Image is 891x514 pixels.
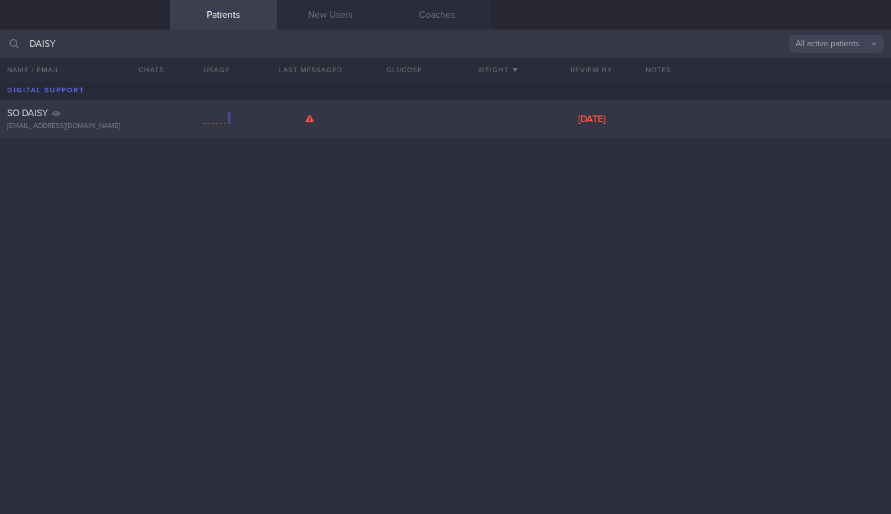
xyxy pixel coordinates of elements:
button: Review By [545,58,639,82]
div: [DATE] [545,113,639,125]
button: Weight [451,58,545,82]
div: Usage [170,58,264,82]
div: Notes [639,58,891,82]
button: Last Messaged [264,58,357,82]
span: SO DAISY [7,108,48,118]
button: Glucose [357,58,451,82]
button: All active patients [789,35,884,53]
div: [EMAIL_ADDRESS][DOMAIN_NAME] [7,122,163,131]
button: Chats [123,58,170,82]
